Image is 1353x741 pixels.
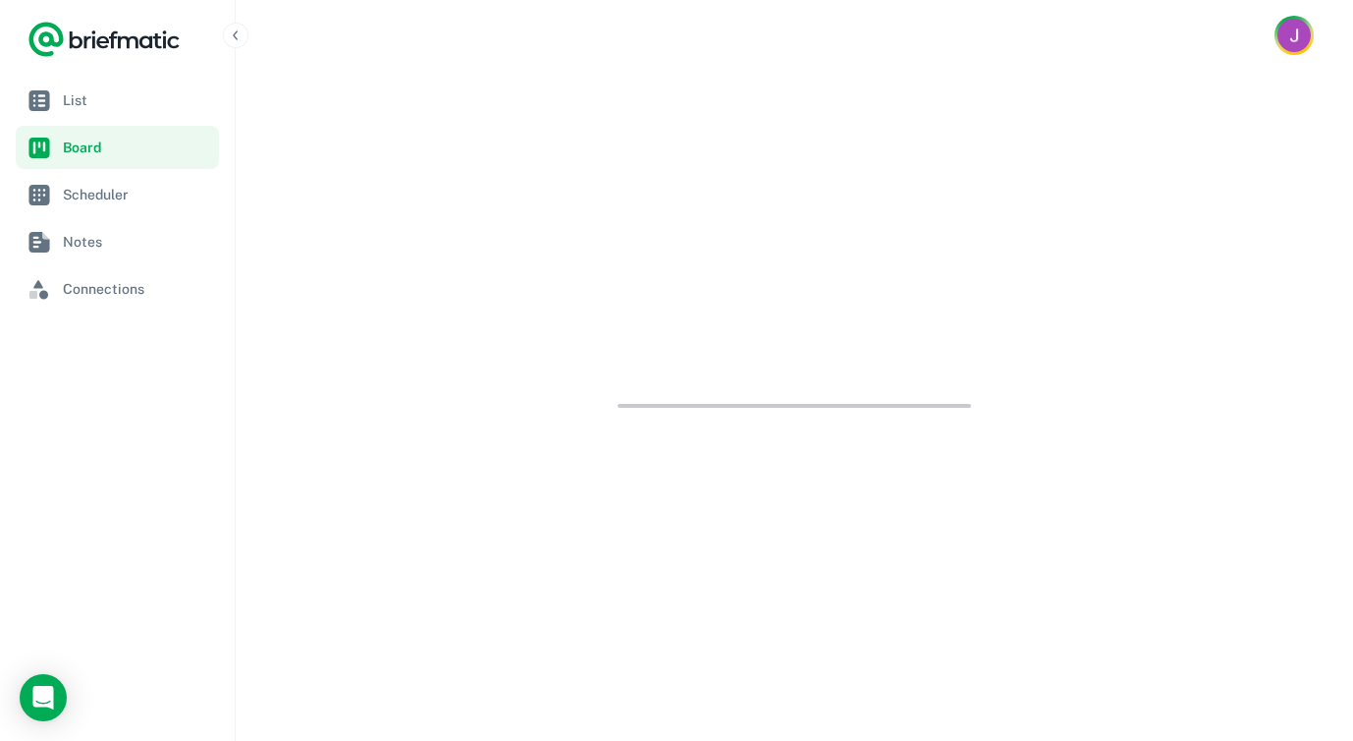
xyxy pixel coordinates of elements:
a: Logo [27,20,181,59]
a: Board [16,126,219,169]
a: Scheduler [16,173,219,216]
div: Load Chat [20,674,67,721]
a: List [16,79,219,122]
a: Connections [16,267,219,311]
button: Account button [1274,16,1314,55]
span: Notes [63,231,211,253]
a: Notes [16,220,219,263]
span: List [63,89,211,111]
img: Julia Esakoff [1277,19,1311,52]
span: Board [63,137,211,158]
span: Scheduler [63,184,211,205]
span: Connections [63,278,211,300]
